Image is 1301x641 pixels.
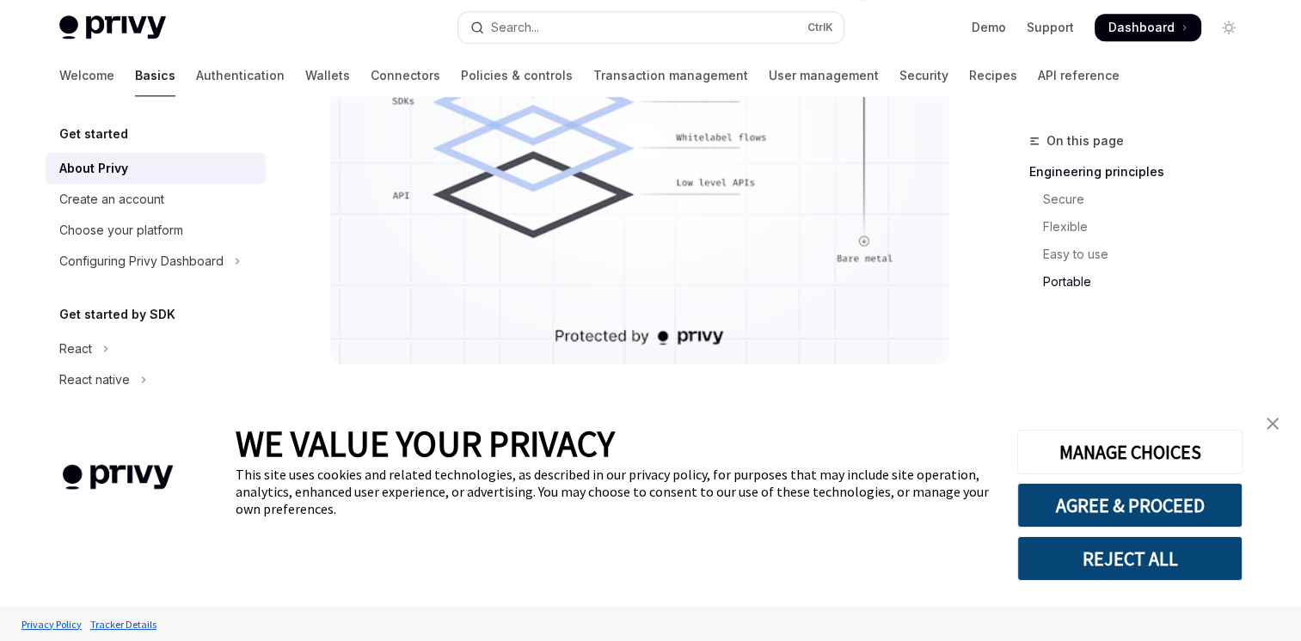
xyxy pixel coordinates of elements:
div: React native [59,369,130,390]
a: Connectors [371,55,440,96]
h5: Get started by SDK [59,304,175,325]
span: Ctrl K [807,21,833,34]
a: Wallets [305,55,350,96]
button: Toggle Configuring Privy Dashboard section [46,246,266,277]
a: Transaction management [593,55,748,96]
div: React [59,339,92,359]
div: Create an account [59,189,164,210]
a: Welcome [59,55,114,96]
h5: Get started [59,124,128,144]
button: AGREE & PROCEED [1017,483,1243,528]
span: Dashboard [1108,19,1175,36]
a: Support [1027,19,1074,36]
a: About Privy [46,153,266,184]
a: Tracker Details [86,609,161,639]
div: Choose your platform [59,220,183,241]
img: company logo [26,440,210,515]
a: API reference [1038,55,1120,96]
div: This site uses cookies and related technologies, as described in our privacy policy, for purposes... [236,466,991,517]
button: Open search [458,12,844,43]
a: Demo [972,19,1006,36]
a: Basics [135,55,175,96]
a: Policies & controls [461,55,573,96]
button: Toggle React native section [46,364,266,395]
a: Create an account [46,184,266,215]
span: On this page [1046,131,1124,151]
span: WE VALUE YOUR PRIVACY [236,421,615,466]
button: Toggle React section [46,333,266,364]
img: close banner [1267,418,1279,430]
a: Secure [1029,186,1256,213]
a: Portable [1029,268,1256,296]
a: Recipes [969,55,1017,96]
a: Easy to use [1029,241,1256,268]
a: Choose your platform [46,215,266,246]
a: User management [769,55,879,96]
a: close banner [1255,406,1290,441]
img: light logo [59,15,166,40]
div: About Privy [59,158,128,179]
div: Configuring Privy Dashboard [59,251,224,272]
button: Toggle dark mode [1215,14,1243,41]
a: Dashboard [1095,14,1201,41]
button: REJECT ALL [1017,536,1243,581]
a: Privacy Policy [17,609,86,639]
a: Security [899,55,948,96]
div: Search... [491,17,539,38]
button: MANAGE CHOICES [1017,430,1243,474]
a: Engineering principles [1029,158,1256,186]
a: Authentication [196,55,285,96]
a: Flexible [1029,213,1256,241]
